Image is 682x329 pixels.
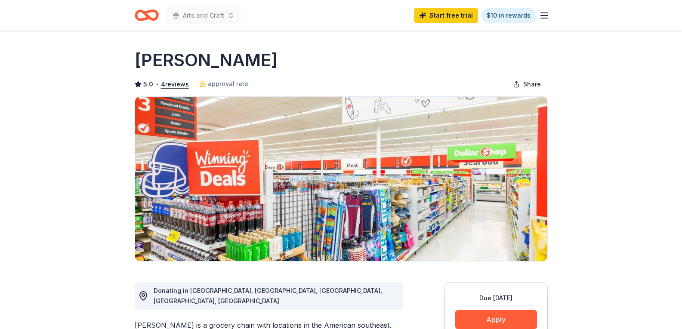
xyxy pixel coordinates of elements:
[135,5,159,25] a: Home
[455,293,537,303] div: Due [DATE]
[414,8,478,23] a: Start free trial
[155,81,158,88] span: •
[143,79,153,89] span: 5.0
[154,287,382,304] span: Donating in [GEOGRAPHIC_DATA], [GEOGRAPHIC_DATA], [GEOGRAPHIC_DATA], [GEOGRAPHIC_DATA], [GEOGRAPH...
[455,310,537,329] button: Apply
[208,79,248,89] span: approval rate
[523,79,541,89] span: Share
[135,97,547,261] img: Image for Winn-Dixie
[161,79,189,89] button: 4reviews
[199,79,248,89] a: approval rate
[166,7,241,24] button: Arts and Craft
[506,76,548,93] button: Share
[481,8,536,23] a: $10 in rewards
[135,48,278,72] h1: [PERSON_NAME]
[183,10,224,21] span: Arts and Craft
